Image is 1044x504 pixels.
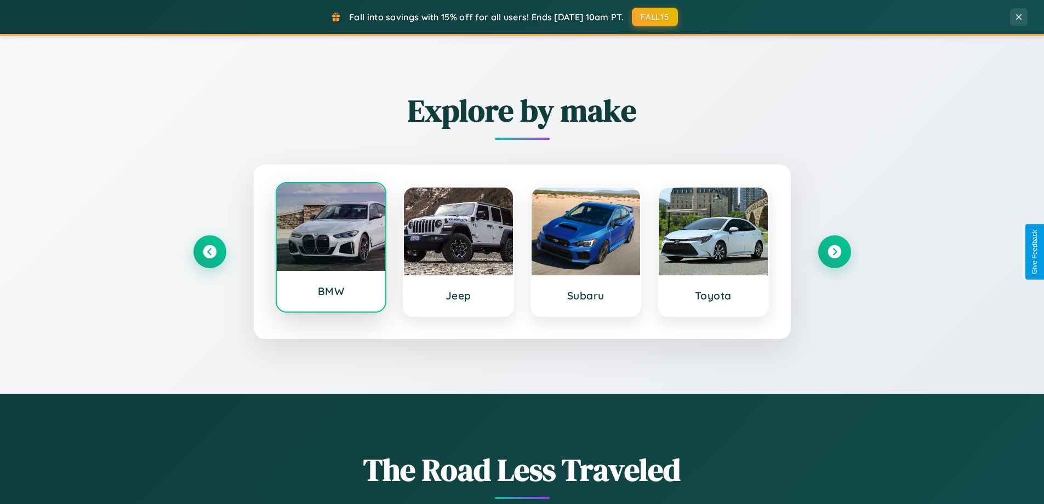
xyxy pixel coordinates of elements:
[193,89,851,132] h2: Explore by make
[632,8,678,26] button: FALL15
[1031,230,1039,274] div: Give Feedback
[670,289,757,302] h3: Toyota
[193,449,851,491] h1: The Road Less Traveled
[543,289,630,302] h3: Subaru
[288,285,375,298] h3: BMW
[349,12,624,22] span: Fall into savings with 15% off for all users! Ends [DATE] 10am PT.
[415,289,502,302] h3: Jeep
